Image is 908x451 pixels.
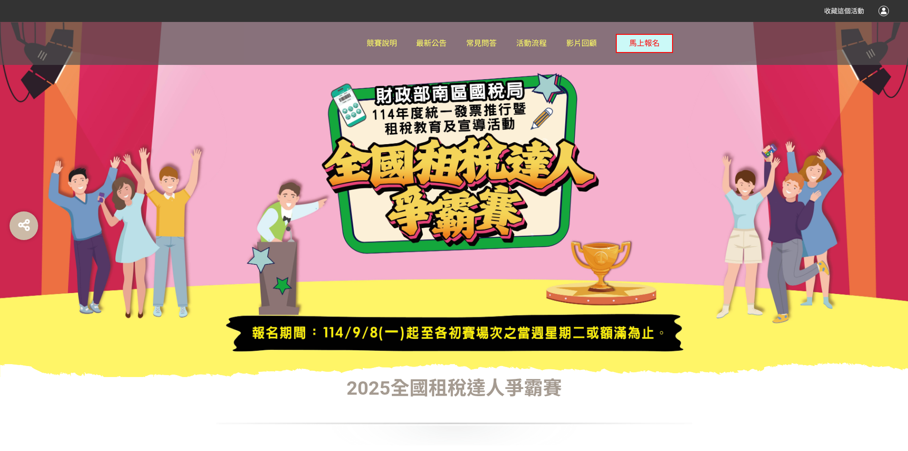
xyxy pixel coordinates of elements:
[466,39,497,48] span: 常見問答
[416,39,447,48] span: 最新公告
[566,22,597,65] a: 影片回顧
[367,22,397,65] a: 競賽說明
[466,22,497,65] a: 常見問答
[824,7,864,15] span: 收藏這個活動
[566,39,597,48] span: 影片回顧
[629,39,660,48] span: 馬上報名
[416,22,447,65] a: 最新公告
[367,39,397,48] span: 競賽說明
[616,34,673,53] button: 馬上報名
[516,22,547,65] a: 活動流程
[216,377,693,400] h1: 2025全國租稅達人爭霸賽
[516,39,547,48] span: 活動流程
